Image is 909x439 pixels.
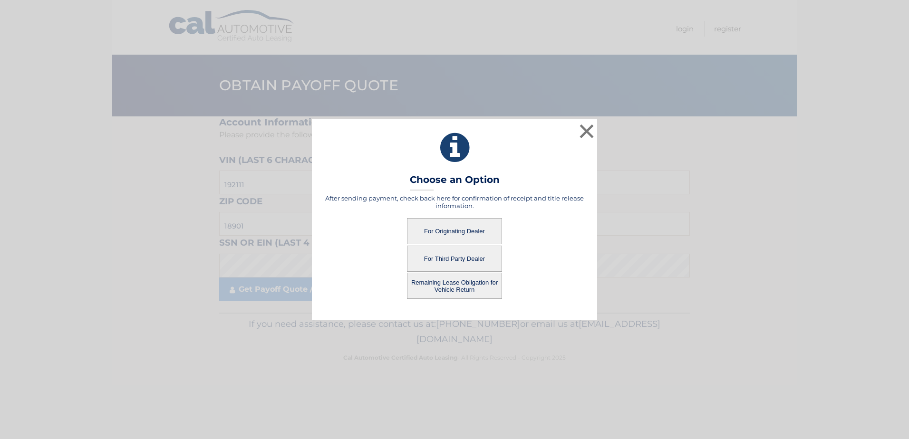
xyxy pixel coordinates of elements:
h3: Choose an Option [410,174,500,191]
button: Remaining Lease Obligation for Vehicle Return [407,273,502,299]
button: × [577,122,596,141]
h5: After sending payment, check back here for confirmation of receipt and title release information. [324,194,585,210]
button: For Originating Dealer [407,218,502,244]
button: For Third Party Dealer [407,246,502,272]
